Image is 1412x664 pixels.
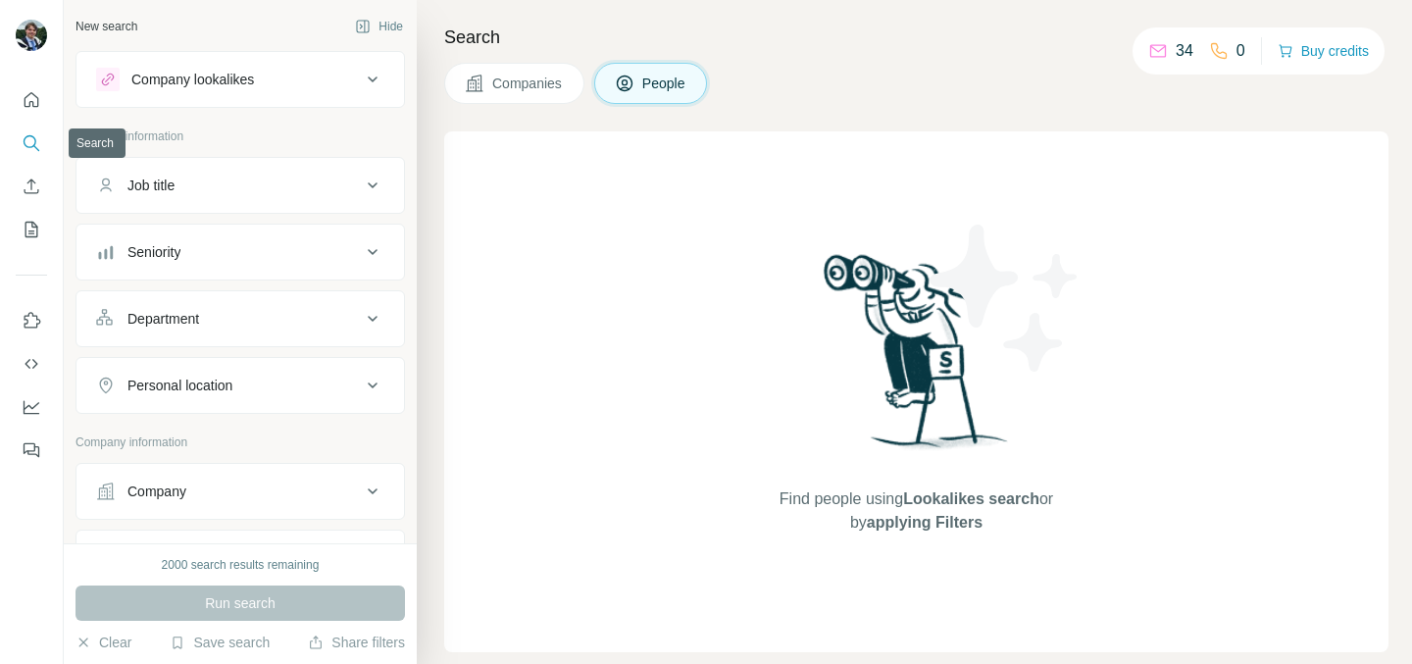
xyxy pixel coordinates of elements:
[76,128,405,145] p: Personal information
[341,12,417,41] button: Hide
[162,556,320,574] div: 2000 search results remaining
[76,468,404,515] button: Company
[903,490,1039,507] span: Lookalikes search
[16,82,47,118] button: Quick start
[16,212,47,247] button: My lists
[76,229,404,276] button: Seniority
[16,20,47,51] img: Avatar
[1236,39,1245,63] p: 0
[308,633,405,652] button: Share filters
[127,376,232,395] div: Personal location
[1278,37,1369,65] button: Buy credits
[759,487,1073,535] span: Find people using or by
[76,434,405,451] p: Company information
[76,295,404,342] button: Department
[76,535,404,582] button: Industry
[127,242,180,262] div: Seniority
[642,74,687,93] span: People
[16,303,47,338] button: Use Surfe on LinkedIn
[16,126,47,161] button: Search
[127,482,186,501] div: Company
[127,176,175,195] div: Job title
[16,389,47,425] button: Dashboard
[76,362,404,409] button: Personal location
[76,162,404,209] button: Job title
[170,633,270,652] button: Save search
[1176,39,1193,63] p: 34
[76,18,137,35] div: New search
[867,514,983,531] span: applying Filters
[16,346,47,382] button: Use Surfe API
[16,169,47,204] button: Enrich CSV
[815,249,1019,468] img: Surfe Illustration - Woman searching with binoculars
[127,309,199,329] div: Department
[917,210,1093,386] img: Surfe Illustration - Stars
[76,633,131,652] button: Clear
[16,433,47,468] button: Feedback
[492,74,564,93] span: Companies
[444,24,1388,51] h4: Search
[131,70,254,89] div: Company lookalikes
[76,56,404,103] button: Company lookalikes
